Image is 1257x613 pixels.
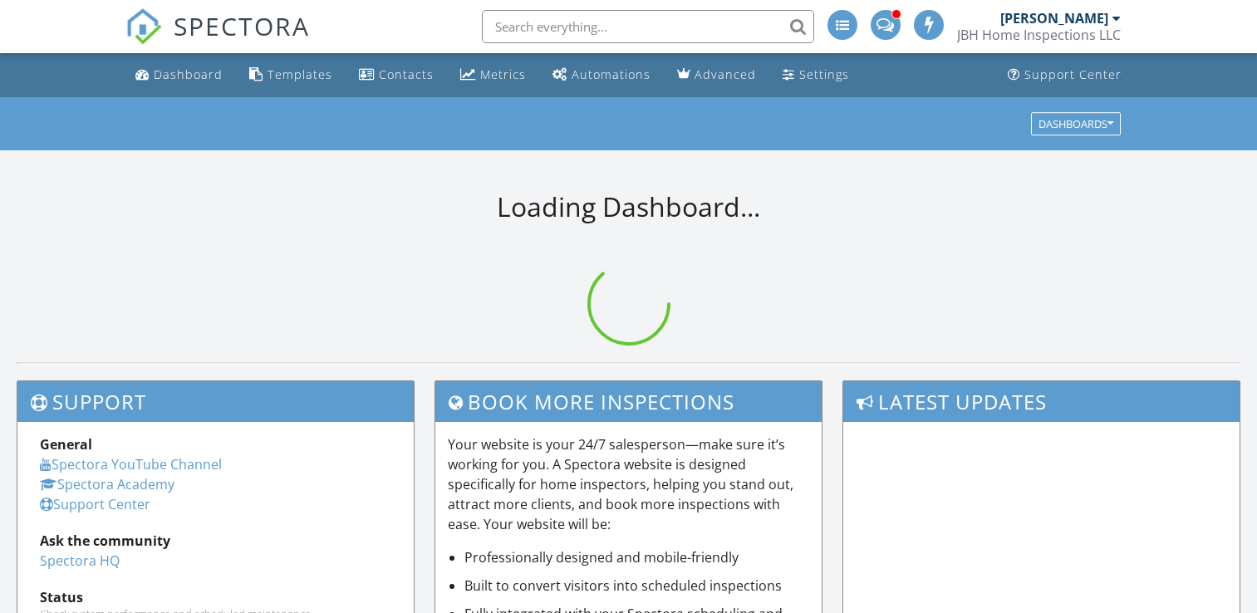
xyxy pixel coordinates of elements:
[572,66,651,82] div: Automations
[1001,60,1128,91] a: Support Center
[40,531,391,551] div: Ask the community
[454,60,533,91] a: Metrics
[546,60,657,91] a: Automations (Advanced)
[695,66,756,82] div: Advanced
[352,60,440,91] a: Contacts
[154,66,223,82] div: Dashboard
[1000,10,1108,27] div: [PERSON_NAME]
[174,8,310,43] span: SPECTORA
[40,475,174,493] a: Spectora Academy
[1031,112,1121,135] button: Dashboards
[799,66,849,82] div: Settings
[40,552,120,570] a: Spectora HQ
[40,495,150,513] a: Support Center
[129,60,229,91] a: Dashboard
[482,10,814,43] input: Search everything...
[957,27,1121,43] div: JBH Home Inspections LLC
[243,60,339,91] a: Templates
[379,66,434,82] div: Contacts
[843,381,1240,422] h3: Latest Updates
[40,587,391,607] div: Status
[435,381,822,422] h3: Book More Inspections
[464,547,809,567] li: Professionally designed and mobile-friendly
[17,381,414,422] h3: Support
[464,576,809,596] li: Built to convert visitors into scheduled inspections
[40,435,92,454] strong: General
[448,434,809,534] p: Your website is your 24/7 salesperson—make sure it’s working for you. A Spectora website is desig...
[480,66,526,82] div: Metrics
[1024,66,1122,82] div: Support Center
[125,22,310,57] a: SPECTORA
[1038,118,1113,130] div: Dashboards
[125,8,162,45] img: The Best Home Inspection Software - Spectora
[670,60,763,91] a: Advanced
[268,66,332,82] div: Templates
[776,60,856,91] a: Settings
[40,455,222,473] a: Spectora YouTube Channel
